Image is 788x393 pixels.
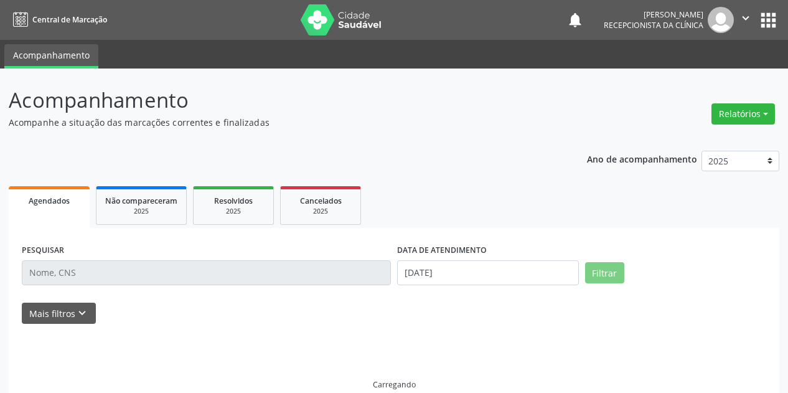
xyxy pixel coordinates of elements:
[214,196,253,206] span: Resolvidos
[289,207,352,216] div: 2025
[22,303,96,324] button: Mais filtroskeyboard_arrow_down
[587,151,697,166] p: Ano de acompanhamento
[604,20,703,31] span: Recepcionista da clínica
[604,9,703,20] div: [PERSON_NAME]
[105,196,177,206] span: Não compareceram
[708,7,734,33] img: img
[75,306,89,320] i: keyboard_arrow_down
[22,241,64,260] label: PESQUISAR
[300,196,342,206] span: Cancelados
[734,7,758,33] button: 
[9,9,107,30] a: Central de Marcação
[397,241,487,260] label: DATA DE ATENDIMENTO
[373,379,416,390] div: Carregando
[32,14,107,25] span: Central de Marcação
[105,207,177,216] div: 2025
[9,85,548,116] p: Acompanhamento
[566,11,584,29] button: notifications
[397,260,579,285] input: Selecione um intervalo
[29,196,70,206] span: Agendados
[202,207,265,216] div: 2025
[739,11,753,25] i: 
[585,262,624,283] button: Filtrar
[758,9,779,31] button: apps
[711,103,775,125] button: Relatórios
[22,260,391,285] input: Nome, CNS
[4,44,98,69] a: Acompanhamento
[9,116,548,129] p: Acompanhe a situação das marcações correntes e finalizadas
